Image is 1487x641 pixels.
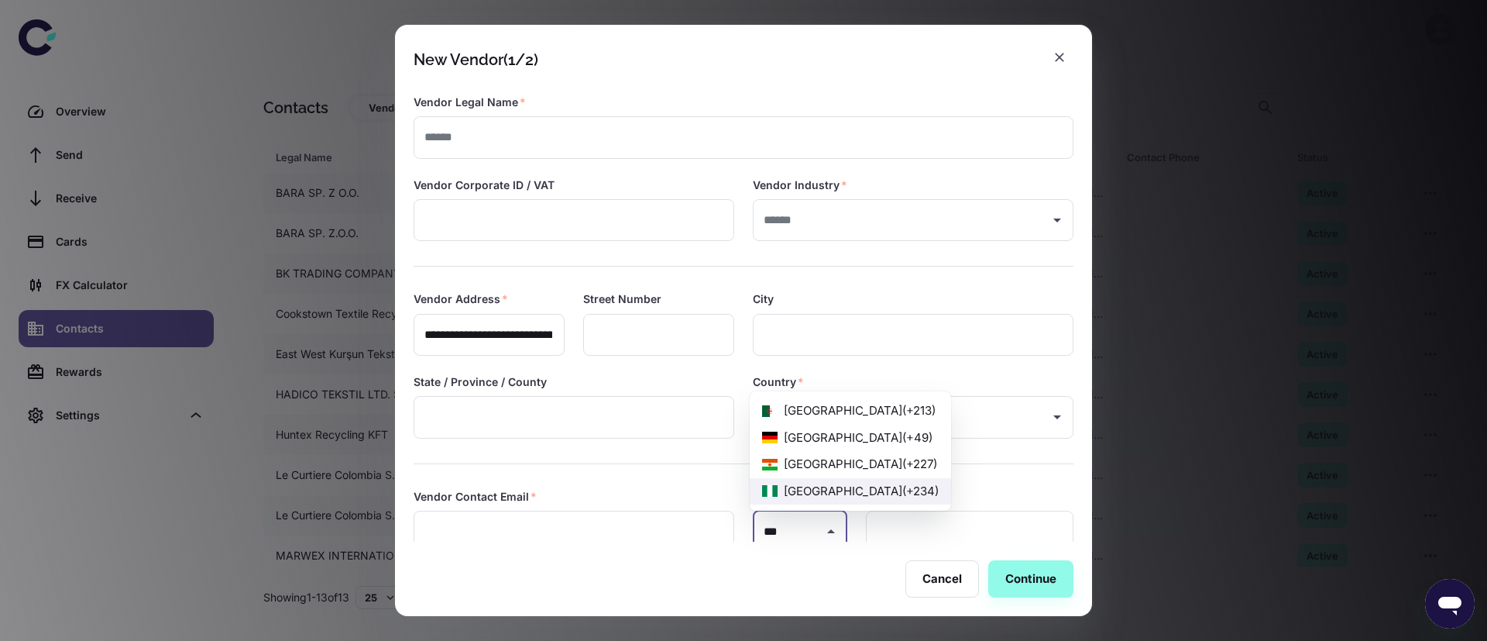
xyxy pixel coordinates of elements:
label: Street Number [583,291,661,307]
label: Vendor Address [414,291,508,307]
li: [GEOGRAPHIC_DATA] ( +49 ) [750,425,951,452]
label: Vendor Contact Email [414,489,537,505]
li: [GEOGRAPHIC_DATA] ( +234 ) [750,478,951,505]
iframe: Button to launch messaging window [1425,579,1475,629]
label: State / Province / County [414,374,547,390]
div: New Vendor (1/2) [414,50,538,69]
label: Vendor Corporate ID / VAT [414,177,555,193]
label: Vendor Industry [753,177,847,193]
button: Continue [988,560,1073,598]
button: Open [1046,406,1068,428]
button: Open [1046,209,1068,231]
label: City [753,291,774,307]
label: Vendor Legal Name [414,95,526,110]
label: Country [753,374,804,390]
button: Cancel [905,560,979,598]
button: Close [820,521,842,543]
li: [GEOGRAPHIC_DATA] ( +213 ) [750,398,951,425]
li: [GEOGRAPHIC_DATA] ( +227 ) [750,451,951,478]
